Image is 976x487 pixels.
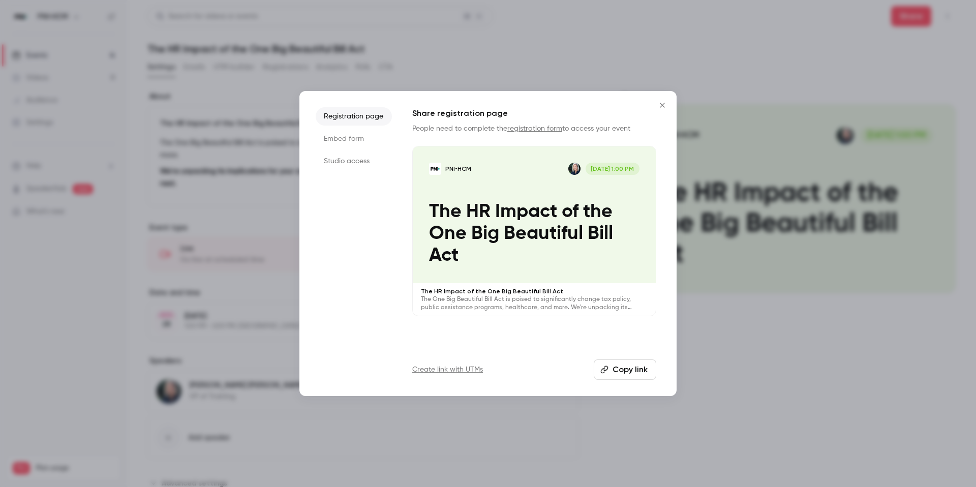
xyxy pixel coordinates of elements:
img: The HR Impact of the One Big Beautiful Bill Act [429,163,441,175]
a: The HR Impact of the One Big Beautiful Bill ActPNI•HCMAmy Miller[DATE] 1:00 PMThe HR Impact of th... [412,146,656,316]
p: People need to complete the to access your event [412,124,656,134]
h1: Share registration page [412,107,656,119]
p: The One Big Beautiful Bill Act is poised to significantly change tax policy, public assistance pr... [421,295,648,312]
li: Embed form [316,130,392,148]
p: PNI•HCM [445,165,471,173]
span: [DATE] 1:00 PM [586,163,639,175]
a: Create link with UTMs [412,364,483,375]
button: Copy link [594,359,656,380]
button: Close [652,95,673,115]
p: The HR Impact of the One Big Beautiful Bill Act [429,201,639,267]
img: Amy Miller [568,163,581,175]
p: The HR Impact of the One Big Beautiful Bill Act [421,287,648,295]
li: Registration page [316,107,392,126]
li: Studio access [316,152,392,170]
a: registration form [507,125,562,132]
